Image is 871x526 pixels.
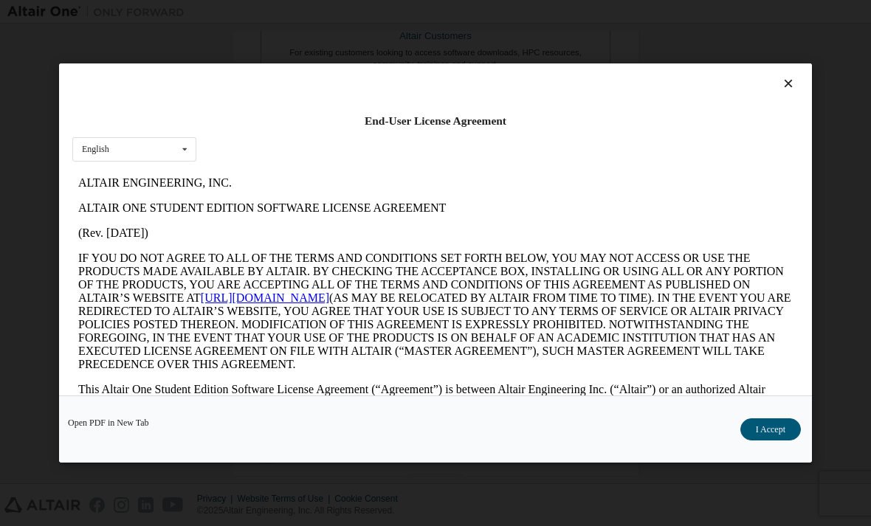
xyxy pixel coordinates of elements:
p: ALTAIR ONE STUDENT EDITION SOFTWARE LICENSE AGREEMENT [6,31,720,44]
button: I Accept [740,418,801,440]
a: [URL][DOMAIN_NAME] [128,121,257,134]
p: ALTAIR ENGINEERING, INC. [6,6,720,19]
div: English [82,145,109,153]
div: End-User License Agreement [72,114,799,128]
p: (Rev. [DATE]) [6,56,720,69]
p: This Altair One Student Edition Software License Agreement (“Agreement”) is between Altair Engine... [6,212,720,279]
p: IF YOU DO NOT AGREE TO ALL OF THE TERMS AND CONDITIONS SET FORTH BELOW, YOU MAY NOT ACCESS OR USE... [6,81,720,201]
a: Open PDF in New Tab [68,418,149,427]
